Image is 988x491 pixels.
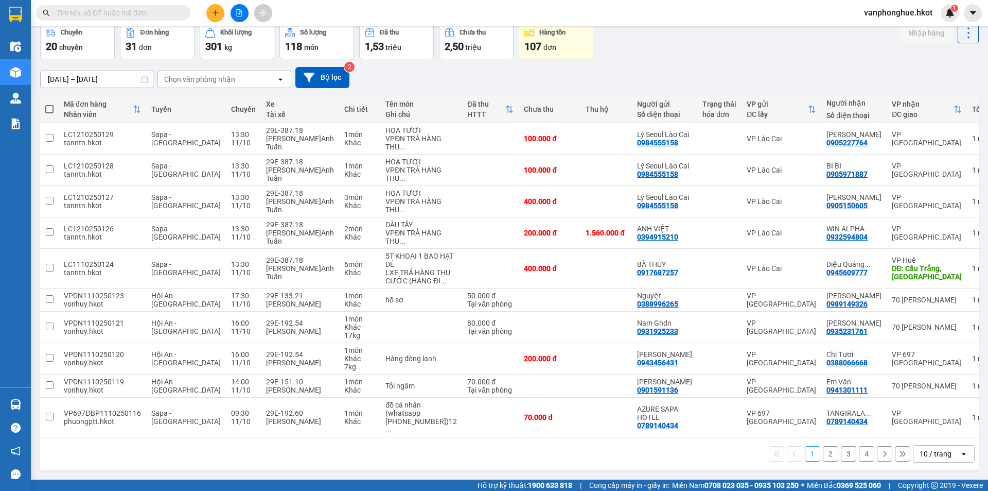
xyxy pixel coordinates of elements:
[524,105,575,113] div: Chưa thu
[64,292,141,300] div: VPDN1110250123
[747,319,816,335] div: VP [GEOGRAPHIC_DATA]
[807,480,881,491] span: Miền Bắc
[64,300,141,308] div: vonhuy.hkot
[266,319,334,327] div: 29E-192.54
[385,252,457,268] div: 5T KHOAI 1 BAO HẠT DẺ
[467,378,514,386] div: 70.000 đ
[151,409,221,426] span: Sapa - [GEOGRAPHIC_DATA]
[637,300,678,308] div: 0388996265
[637,268,678,277] div: 0917687257
[826,386,868,394] div: 0941301111
[64,100,133,108] div: Mã đơn hàng
[231,350,256,359] div: 16:00
[637,319,692,327] div: Nam Ghdn
[859,446,874,462] button: 4
[254,4,272,22] button: aim
[151,319,221,335] span: Hội An - [GEOGRAPHIC_DATA]
[887,96,967,123] th: Toggle SortBy
[59,43,83,52] span: chuyến
[266,359,334,367] div: [PERSON_NAME]
[637,110,692,118] div: Số điện thoại
[151,292,221,308] span: Hội An - [GEOGRAPHIC_DATA]
[231,105,256,113] div: Chuyến
[57,7,178,19] input: Tìm tên, số ĐT hoặc mã đơn
[279,22,354,59] button: Số lượng118món
[637,193,692,201] div: Lý Seoul Lào Cai
[920,449,951,459] div: 10 / trang
[385,268,457,285] div: LXE TRẢ HÀNG THU CƯỚC (HÀNG ĐI 11/10) LXE Lương Đình Thể 0987591535
[747,134,816,143] div: VP Lào Cai
[231,417,256,426] div: 11/10
[637,100,692,108] div: Người gửi
[266,350,334,359] div: 29E-192.54
[10,399,21,410] img: warehouse-icon
[266,100,334,108] div: Xe
[64,319,141,327] div: VPDN1110250121
[826,260,881,268] div: Diệu Quảng Trị
[344,409,375,417] div: 1 món
[206,4,224,22] button: plus
[231,260,256,268] div: 13:30
[637,421,678,430] div: 0789140434
[266,386,334,394] div: [PERSON_NAME]
[385,354,457,363] div: Hàng đông lạnh
[140,29,169,36] div: Đơn hàng
[439,22,514,59] button: Chưa thu2,50 triệu
[365,40,384,53] span: 1,53
[64,225,141,233] div: LC1210250126
[139,43,152,52] span: đơn
[805,446,820,462] button: 1
[385,229,457,245] div: VPĐN TRẢ HÀNG THU COD HỘ KH + CƯỚC. COD CK CHO TÂN VPLC (HÀNG ĐI 12/10)
[399,237,405,245] span: ...
[637,359,678,367] div: 0943456431
[64,417,141,426] div: phuongptt.hkot
[266,264,334,281] div: [PERSON_NAME]Anh Tuấn
[9,7,22,22] img: logo-vxr
[64,130,141,139] div: LC1210250129
[344,130,375,139] div: 1 món
[637,350,692,359] div: Gia Tâm
[637,170,678,178] div: 0984555158
[385,110,457,118] div: Ghi chú
[637,327,678,335] div: 0931925233
[11,469,21,479] span: message
[151,193,221,210] span: Sapa - [GEOGRAPHIC_DATA]
[586,105,627,113] div: Thu hộ
[826,300,868,308] div: 0989149326
[900,24,952,42] button: Nhập hàng
[826,130,881,139] div: KIM HUỆ
[856,6,941,19] span: vanphonghue.hkot
[59,96,146,123] th: Toggle SortBy
[266,229,334,245] div: [PERSON_NAME]Anh Tuấn
[164,74,235,84] div: Chọn văn phòng nhận
[385,409,457,434] div: (whatsapp +911244395000)125 TÔN ĐỨC THẮNG
[64,233,141,241] div: tanntn.hkot
[266,126,334,134] div: 29E-387.18
[344,260,375,268] div: 6 món
[385,197,457,214] div: VPĐN TRẢ HÀNG THU CƯỚC (HÀNG ĐI 11/10)
[637,162,692,170] div: Lý Seoul Lào Cai
[702,100,736,108] div: Trạng thái
[823,446,838,462] button: 2
[344,417,375,426] div: Khác
[11,423,21,433] span: question-circle
[151,350,221,367] span: Hội An - [GEOGRAPHIC_DATA]
[304,43,319,52] span: món
[445,40,464,53] span: 2,50
[637,405,692,421] div: AZURE SAPA HOTEL
[61,29,82,36] div: Chuyến
[10,41,21,52] img: warehouse-icon
[231,4,249,22] button: file-add
[892,162,962,178] div: VP [GEOGRAPHIC_DATA]
[231,225,256,233] div: 13:30
[889,480,890,491] span: |
[344,193,375,201] div: 3 món
[344,386,375,394] div: Khác
[892,296,962,304] div: 70 [PERSON_NAME]
[344,225,375,233] div: 2 món
[826,111,881,120] div: Số điện thoại
[266,221,334,229] div: 29E-387.18
[344,315,375,323] div: 1 món
[747,197,816,206] div: VP Lào Cai
[637,386,678,394] div: 0901591136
